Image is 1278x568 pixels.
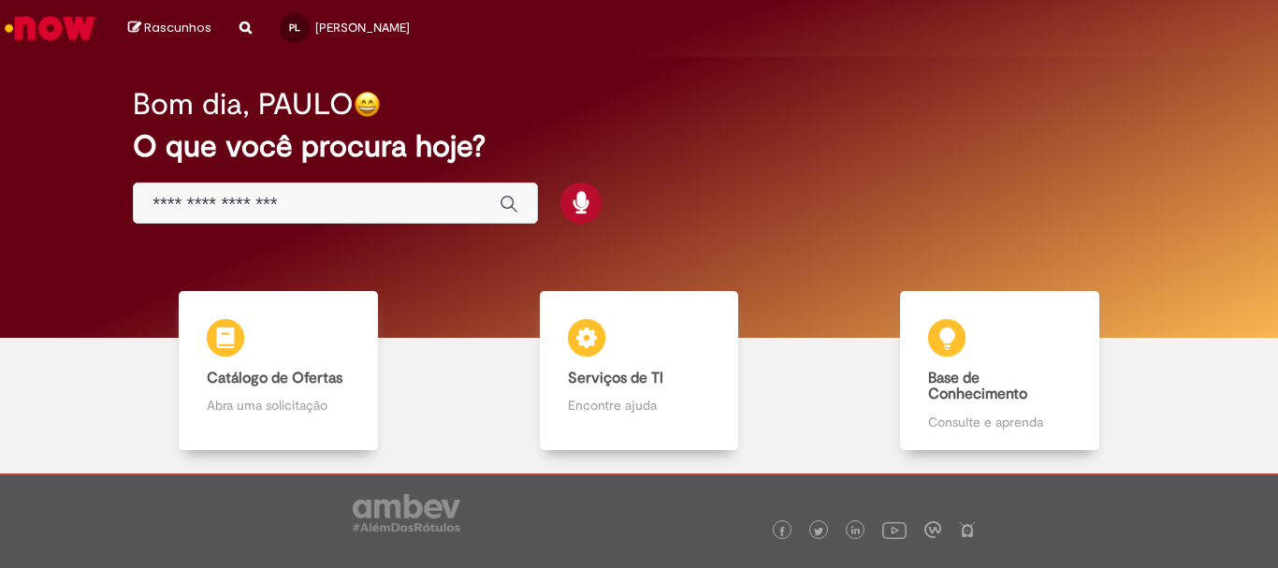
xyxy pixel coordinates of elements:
[458,291,819,450] a: Serviços de TI Encontre ajuda
[144,19,211,36] span: Rascunhos
[128,20,211,37] a: Rascunhos
[207,396,349,415] p: Abra uma solicitação
[851,526,861,537] img: logo_footer_linkedin.png
[354,91,381,118] img: happy-face.png
[777,527,787,536] img: logo_footer_facebook.png
[2,9,98,47] img: ServiceNow
[353,494,460,532] img: logo_footer_ambev_rotulo_gray.png
[568,396,710,415] p: Encontre ajuda
[959,521,976,538] img: logo_footer_naosei.png
[814,527,823,536] img: logo_footer_twitter.png
[924,521,941,538] img: logo_footer_workplace.png
[928,413,1070,431] p: Consulte e aprenda
[289,22,300,34] span: PL
[820,291,1180,450] a: Base de Conhecimento Consulte e aprenda
[207,369,342,387] b: Catálogo de Ofertas
[133,88,354,121] h2: Bom dia, PAULO
[98,291,458,450] a: Catálogo de Ofertas Abra uma solicitação
[315,20,410,36] span: [PERSON_NAME]
[133,130,1145,163] h2: O que você procura hoje?
[882,517,907,542] img: logo_footer_youtube.png
[928,369,1027,404] b: Base de Conhecimento
[568,369,663,387] b: Serviços de TI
